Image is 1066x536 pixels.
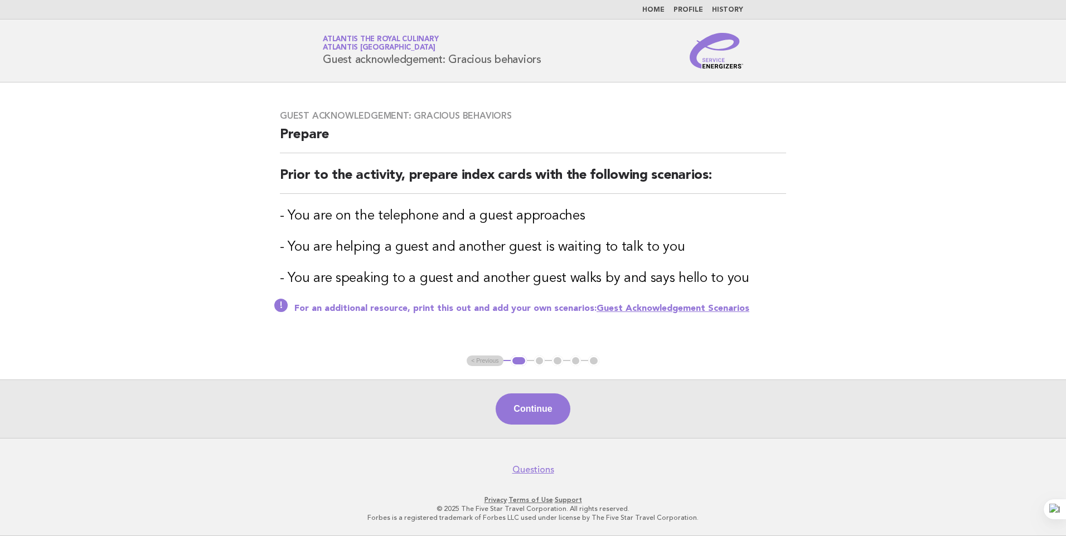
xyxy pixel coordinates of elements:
[280,126,786,153] h2: Prepare
[280,167,786,194] h2: Prior to the activity, prepare index cards with the following scenarios:
[690,33,743,69] img: Service Energizers
[597,304,749,313] a: Guest Acknowledgement Scenarios
[294,303,786,314] p: For an additional resource, print this out and add your own scenarios:
[280,110,786,121] h3: Guest acknowledgement: Gracious behaviors
[673,7,703,13] a: Profile
[323,45,435,52] span: Atlantis [GEOGRAPHIC_DATA]
[280,207,786,225] h3: - You are on the telephone and a guest approaches
[323,36,541,65] h1: Guest acknowledgement: Gracious behaviors
[642,7,665,13] a: Home
[512,464,554,475] a: Questions
[192,495,874,504] p: · ·
[712,7,743,13] a: History
[508,496,553,504] a: Terms of Use
[280,238,786,256] h3: - You are helping a guest and another guest is waiting to talk to you
[496,393,570,425] button: Continue
[192,504,874,513] p: © 2025 The Five Star Travel Corporation. All rights reserved.
[511,355,527,367] button: 1
[484,496,507,504] a: Privacy
[280,270,786,288] h3: - You are speaking to a guest and another guest walks by and says hello to you
[323,36,438,51] a: Atlantis the Royal CulinaryAtlantis [GEOGRAPHIC_DATA]
[555,496,582,504] a: Support
[192,513,874,522] p: Forbes is a registered trademark of Forbes LLC used under license by The Five Star Travel Corpora...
